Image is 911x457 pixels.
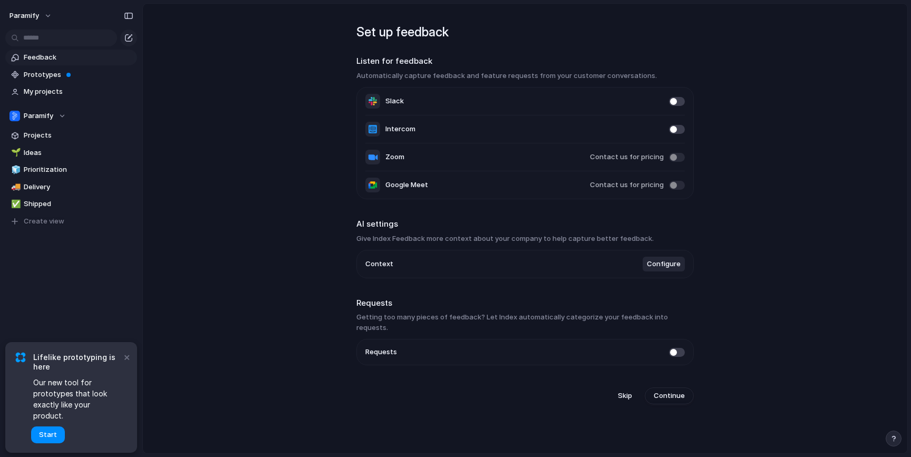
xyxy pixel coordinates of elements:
a: 🌱Ideas [5,145,137,161]
h2: Requests [356,297,694,309]
span: Configure [647,259,681,269]
span: Start [39,430,57,440]
button: 🌱 [9,148,20,158]
a: ✅Shipped [5,196,137,212]
span: Create view [24,216,64,227]
span: Paramify [24,111,53,121]
h3: Getting too many pieces of feedback? Let Index automatically categorize your feedback into requests. [356,312,694,333]
span: Intercom [385,124,415,134]
span: Shipped [24,199,133,209]
span: Context [365,259,393,269]
span: Projects [24,130,133,141]
a: Prototypes [5,67,137,83]
div: 🌱 [11,147,18,159]
button: Paramify [5,7,57,24]
button: Continue [645,387,694,404]
h3: Automatically capture feedback and feature requests from your customer conversations. [356,71,694,81]
span: Our new tool for prototypes that look exactly like your product. [33,377,121,421]
button: 🧊 [9,164,20,175]
span: Prototypes [24,70,133,80]
span: Contact us for pricing [590,180,664,190]
button: Dismiss [120,351,133,363]
a: My projects [5,84,137,100]
h2: Listen for feedback [356,55,694,67]
a: 🚚Delivery [5,179,137,195]
div: 🚚 [11,181,18,193]
button: Create view [5,213,137,229]
span: Paramify [9,11,39,21]
button: Start [31,426,65,443]
span: Google Meet [385,180,428,190]
span: Feedback [24,52,133,63]
span: Zoom [385,152,404,162]
h2: AI settings [356,218,694,230]
div: 🧊 [11,164,18,176]
span: Skip [618,391,632,401]
span: My projects [24,86,133,97]
span: Contact us for pricing [590,152,664,162]
span: Lifelike prototyping is here [33,353,121,372]
h3: Give Index Feedback more context about your company to help capture better feedback. [356,234,694,244]
div: ✅ [11,198,18,210]
button: Skip [609,387,641,404]
span: Requests [365,347,397,357]
a: Feedback [5,50,137,65]
span: Slack [385,96,404,106]
span: Continue [654,391,685,401]
a: 🧊Prioritization [5,162,137,178]
button: ✅ [9,199,20,209]
button: Paramify [5,108,137,124]
button: Configure [643,257,685,271]
h1: Set up feedback [356,23,694,42]
span: Ideas [24,148,133,158]
span: Prioritization [24,164,133,175]
span: Delivery [24,182,133,192]
button: 🚚 [9,182,20,192]
a: Projects [5,128,137,143]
